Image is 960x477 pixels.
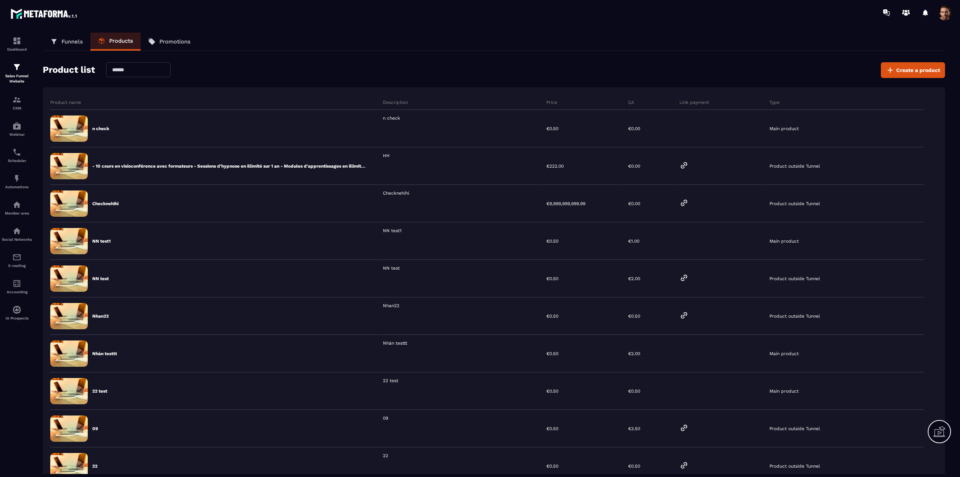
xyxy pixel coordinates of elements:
img: formation-default-image.91678625.jpeg [50,115,88,142]
img: formation-default-image.91678625.jpeg [50,378,88,404]
img: formation-default-image.91678625.jpeg [50,303,88,329]
p: 22 [92,463,97,469]
p: Product outside Tunnel [769,201,820,206]
img: automations [12,174,21,183]
p: - 10 cours en visioconférence avec formateurs - Sessions d'hypnose en illimité sur 1 an - Modules... [92,163,366,169]
p: Link payment [679,99,709,105]
p: CA [628,99,634,105]
p: Product name [50,99,81,105]
p: Accounting [2,290,32,294]
img: formation [12,95,21,104]
img: logo [10,7,78,20]
a: Products [90,33,141,51]
h2: Product list [43,62,95,78]
p: NN test [92,276,109,282]
img: scheduler [12,148,21,157]
p: Product outside Tunnel [769,426,820,431]
p: Main product [769,238,799,244]
p: Scheduler [2,159,32,163]
a: Promotions [141,33,198,51]
span: Create a product [896,66,940,74]
img: automations [12,305,21,314]
a: accountantaccountantAccounting [2,273,32,300]
a: Funnels [43,33,90,51]
p: Main product [769,126,799,131]
p: Description [383,99,408,105]
img: formation-default-image.91678625.jpeg [50,190,88,217]
p: Dashboard [2,47,32,51]
p: Product outside Tunnel [769,463,820,469]
p: CRM [2,106,32,110]
p: IA Prospects [2,316,32,320]
p: 22 test [92,388,107,394]
p: Sales Funnel Website [2,73,32,84]
a: automationsautomationsMember area [2,195,32,221]
img: formation-default-image.91678625.jpeg [50,415,88,442]
a: automationsautomationsWebinar [2,116,32,142]
a: formationformationSales Funnel Website [2,57,32,90]
p: Main product [769,351,799,356]
img: accountant [12,279,21,288]
p: Social Networks [2,237,32,241]
p: Main product [769,388,799,394]
img: formation-default-image.91678625.jpeg [50,265,88,292]
p: Price [546,99,557,105]
p: Product outside Tunnel [769,276,820,281]
p: Nhàn testtt [92,351,117,357]
p: Checknehihi [92,201,118,207]
img: formation [12,63,21,72]
p: NN test1 [92,238,111,244]
img: email [12,253,21,262]
a: social-networksocial-networkSocial Networks [2,221,32,247]
p: Webinar [2,132,32,136]
img: automations [12,200,21,209]
a: formationformationDashboard [2,31,32,57]
p: Product outside Tunnel [769,313,820,319]
p: Products [109,37,133,44]
a: emailemailE-mailing [2,247,32,273]
img: formation [12,36,21,45]
p: n check [92,126,109,132]
img: automations [12,121,21,130]
button: Create a product [881,62,945,78]
p: Member area [2,211,32,215]
p: Type [769,99,780,105]
p: E-mailing [2,264,32,268]
img: formation-default-image.91678625.jpeg [50,153,88,179]
p: Automations [2,185,32,189]
p: 09 [92,426,98,432]
img: formation-default-image.91678625.jpeg [50,340,88,367]
img: social-network [12,226,21,235]
a: schedulerschedulerScheduler [2,142,32,168]
p: Funnels [61,38,83,45]
img: formation-default-image.91678625.jpeg [50,228,88,254]
p: Nhan22 [92,313,109,319]
a: formationformationCRM [2,90,32,116]
p: Promotions [159,38,190,45]
p: Product outside Tunnel [769,163,820,169]
a: automationsautomationsAutomations [2,168,32,195]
